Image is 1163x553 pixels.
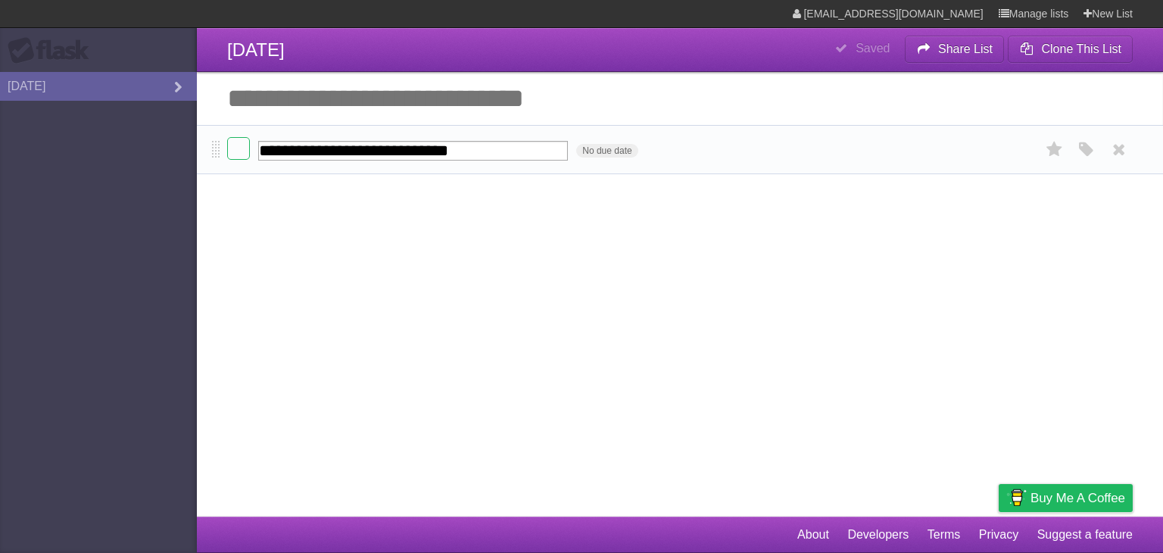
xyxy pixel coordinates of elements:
[227,39,285,60] span: [DATE]
[1041,42,1121,55] b: Clone This List
[856,42,890,55] b: Saved
[1040,137,1069,162] label: Star task
[999,484,1133,512] a: Buy me a coffee
[1006,485,1027,511] img: Buy me a coffee
[847,520,909,549] a: Developers
[905,36,1005,63] button: Share List
[576,144,638,158] span: No due date
[1008,36,1133,63] button: Clone This List
[979,520,1018,549] a: Privacy
[227,137,250,160] label: Done
[797,520,829,549] a: About
[928,520,961,549] a: Terms
[1030,485,1125,511] span: Buy me a coffee
[938,42,993,55] b: Share List
[8,37,98,64] div: Flask
[1037,520,1133,549] a: Suggest a feature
